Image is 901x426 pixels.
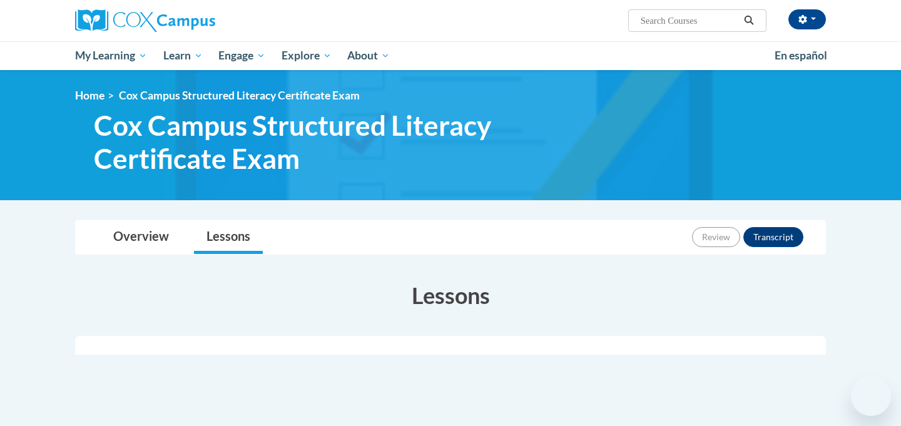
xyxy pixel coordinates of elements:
span: My Learning [75,48,147,63]
button: Search [740,13,758,28]
a: My Learning [67,41,155,70]
img: Cox Campus [75,9,215,32]
iframe: Button to launch messaging window [851,376,891,416]
button: Account Settings [788,9,826,29]
input: Search Courses [639,13,740,28]
h3: Lessons [75,280,826,311]
span: Cox Campus Structured Literacy Certificate Exam [119,89,360,102]
span: Engage [218,48,265,63]
a: Cox Campus [75,9,313,32]
span: About [347,48,390,63]
a: About [340,41,399,70]
span: Learn [163,48,203,63]
a: Home [75,89,104,102]
a: Engage [210,41,273,70]
a: En español [766,43,835,69]
a: Lessons [194,221,263,254]
span: Cox Campus Structured Literacy Certificate Exam [94,109,526,175]
button: Review [692,227,740,247]
span: En español [775,49,827,62]
a: Explore [273,41,340,70]
a: Learn [155,41,211,70]
span: Explore [282,48,332,63]
a: Overview [101,221,181,254]
button: Transcript [743,227,803,247]
div: Main menu [56,41,845,70]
